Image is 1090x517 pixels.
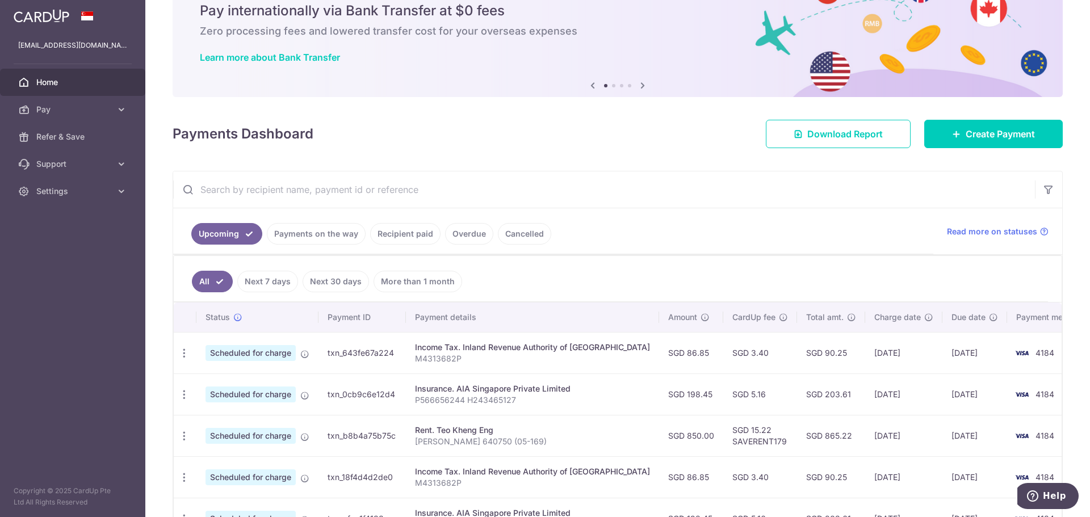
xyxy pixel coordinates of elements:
[659,415,723,456] td: SGD 850.00
[318,332,406,373] td: txn_643fe67a224
[36,158,111,170] span: Support
[18,40,127,51] p: [EMAIL_ADDRESS][DOMAIN_NAME]
[951,312,986,323] span: Due date
[1011,388,1033,401] img: Bank Card
[191,223,262,245] a: Upcoming
[267,223,366,245] a: Payments on the way
[865,373,942,415] td: [DATE]
[36,131,111,142] span: Refer & Save
[865,456,942,498] td: [DATE]
[36,104,111,115] span: Pay
[668,312,697,323] span: Amount
[1011,429,1033,443] img: Bank Card
[415,424,650,436] div: Rent. Teo Kheng Eng
[200,52,340,63] a: Learn more about Bank Transfer
[36,77,111,88] span: Home
[659,456,723,498] td: SGD 86.85
[200,2,1035,20] h5: Pay internationally via Bank Transfer at $0 fees
[1035,389,1054,399] span: 4184
[1035,472,1054,482] span: 4184
[206,345,296,361] span: Scheduled for charge
[14,9,69,23] img: CardUp
[237,271,298,292] a: Next 7 days
[723,456,797,498] td: SGD 3.40
[318,302,406,332] th: Payment ID
[942,415,1007,456] td: [DATE]
[797,456,865,498] td: SGD 90.25
[173,171,1035,208] input: Search by recipient name, payment id or reference
[947,226,1049,237] a: Read more on statuses
[659,332,723,373] td: SGD 86.85
[1017,483,1079,511] iframe: Opens a widget where you can find more information
[374,271,462,292] a: More than 1 month
[415,466,650,477] div: Income Tax. Inland Revenue Authority of [GEOGRAPHIC_DATA]
[173,124,313,144] h4: Payments Dashboard
[206,386,296,402] span: Scheduled for charge
[806,312,844,323] span: Total amt.
[318,373,406,415] td: txn_0cb9c6e12d4
[406,302,659,332] th: Payment details
[874,312,921,323] span: Charge date
[1011,470,1033,484] img: Bank Card
[415,383,650,394] div: Insurance. AIA Singapore Private Limited
[415,353,650,364] p: M4313682P
[942,332,1007,373] td: [DATE]
[966,127,1035,141] span: Create Payment
[942,456,1007,498] td: [DATE]
[807,127,883,141] span: Download Report
[206,469,296,485] span: Scheduled for charge
[942,373,1007,415] td: [DATE]
[766,120,911,148] a: Download Report
[924,120,1063,148] a: Create Payment
[723,332,797,373] td: SGD 3.40
[200,24,1035,38] h6: Zero processing fees and lowered transfer cost for your overseas expenses
[1035,348,1054,358] span: 4184
[192,271,233,292] a: All
[206,428,296,444] span: Scheduled for charge
[723,415,797,456] td: SGD 15.22 SAVERENT179
[445,223,493,245] a: Overdue
[797,373,865,415] td: SGD 203.61
[865,332,942,373] td: [DATE]
[947,226,1037,237] span: Read more on statuses
[723,373,797,415] td: SGD 5.16
[732,312,775,323] span: CardUp fee
[1011,346,1033,360] img: Bank Card
[797,332,865,373] td: SGD 90.25
[370,223,441,245] a: Recipient paid
[498,223,551,245] a: Cancelled
[415,342,650,353] div: Income Tax. Inland Revenue Authority of [GEOGRAPHIC_DATA]
[797,415,865,456] td: SGD 865.22
[303,271,369,292] a: Next 30 days
[36,186,111,197] span: Settings
[318,415,406,456] td: txn_b8b4a75b75c
[415,436,650,447] p: [PERSON_NAME] 640750 (05-169)
[865,415,942,456] td: [DATE]
[206,312,230,323] span: Status
[415,394,650,406] p: P566656244 H243465127
[415,477,650,489] p: M4313682P
[1035,431,1054,440] span: 4184
[659,373,723,415] td: SGD 198.45
[318,456,406,498] td: txn_18f4d4d2de0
